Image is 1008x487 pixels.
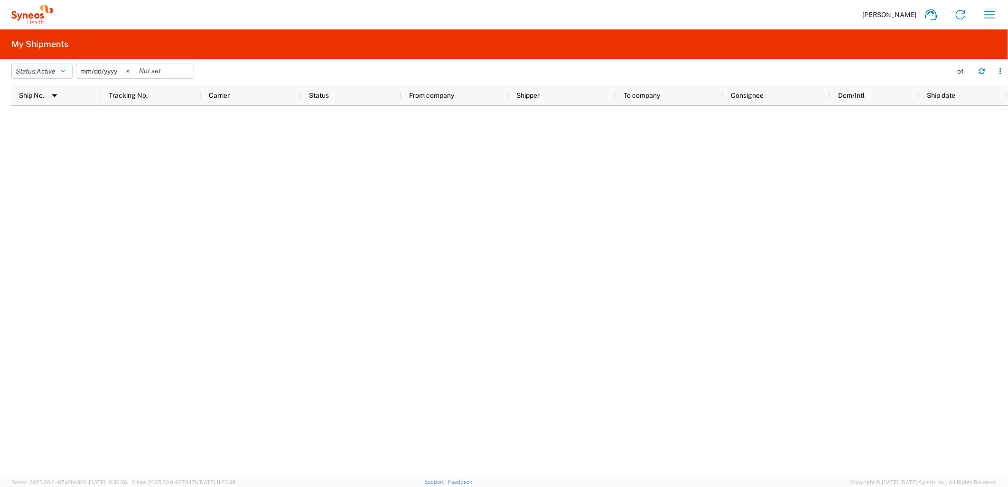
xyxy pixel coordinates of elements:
span: From company [409,92,454,99]
span: Dom/Intl [838,92,865,99]
h2: My Shipments [11,38,68,50]
a: Support [424,479,448,485]
span: [DATE] 11:20:38 [198,479,235,485]
input: Not set [76,64,135,78]
span: Copyright © [DATE]-[DATE] Agistix Inc., All Rights Reserved [850,478,997,487]
span: Server: 2025.20.0-af7a6be3001 [11,479,127,485]
span: Ship No. [19,92,44,99]
span: Carrier [209,92,230,99]
span: Active [37,67,56,75]
span: [PERSON_NAME] [862,10,916,19]
span: Status [309,92,329,99]
span: To company [624,92,660,99]
span: Tracking No. [109,92,148,99]
input: Not set [135,64,194,78]
span: [DATE] 10:36:36 [89,479,127,485]
span: Shipper [516,92,540,99]
a: Feedback [448,479,472,485]
span: Client: 2025.20.0-827847b [131,479,235,485]
button: Status:Active [11,64,73,79]
div: - of - [954,67,971,75]
span: Consignee [731,92,764,99]
span: Ship date [927,92,955,99]
img: arrow-dropdown.svg [47,88,62,103]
